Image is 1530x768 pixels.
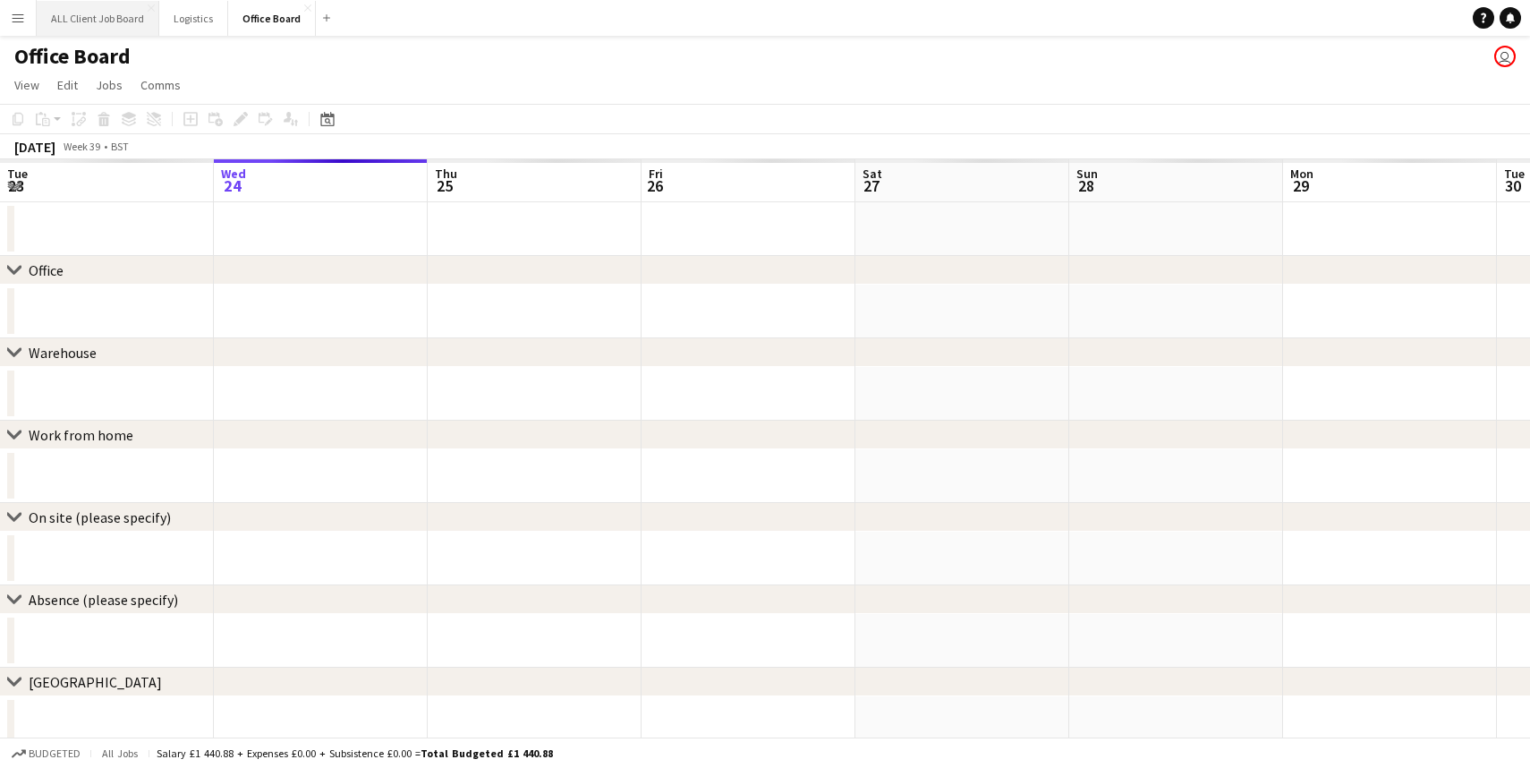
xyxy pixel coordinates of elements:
span: All jobs [98,747,141,760]
span: 27 [860,175,882,196]
div: Salary £1 440.88 + Expenses £0.00 + Subsistence £0.00 = [157,747,553,760]
span: View [14,77,39,93]
button: Logistics [159,1,228,36]
div: Warehouse [29,344,97,362]
span: Sat [863,166,882,182]
button: Budgeted [9,744,83,764]
span: Wed [221,166,246,182]
span: 28 [1074,175,1098,196]
span: 30 [1501,175,1525,196]
span: Sun [1076,166,1098,182]
button: ALL Client Job Board [37,1,159,36]
a: Edit [50,73,85,97]
div: On site (please specify) [29,508,171,526]
span: Tue [7,166,28,182]
span: Mon [1290,166,1313,182]
span: Total Budgeted £1 440.88 [421,747,553,760]
span: Fri [649,166,663,182]
div: Office [29,261,64,279]
button: Office Board [228,1,316,36]
span: Tue [1504,166,1525,182]
h1: Office Board [14,43,131,70]
span: Budgeted [29,747,81,760]
app-user-avatar: Julie Renhard Gray [1494,46,1516,67]
div: Work from home [29,426,133,444]
span: 26 [646,175,663,196]
span: Edit [57,77,78,93]
span: Thu [435,166,457,182]
span: 29 [1288,175,1313,196]
span: 24 [218,175,246,196]
a: View [7,73,47,97]
a: Comms [133,73,188,97]
span: Week 39 [59,140,104,153]
span: 23 [4,175,28,196]
span: Jobs [96,77,123,93]
a: Jobs [89,73,130,97]
span: 25 [432,175,457,196]
div: BST [111,140,129,153]
span: Comms [140,77,181,93]
div: [GEOGRAPHIC_DATA] [29,673,162,691]
div: [DATE] [14,138,55,156]
div: Absence (please specify) [29,591,178,609]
